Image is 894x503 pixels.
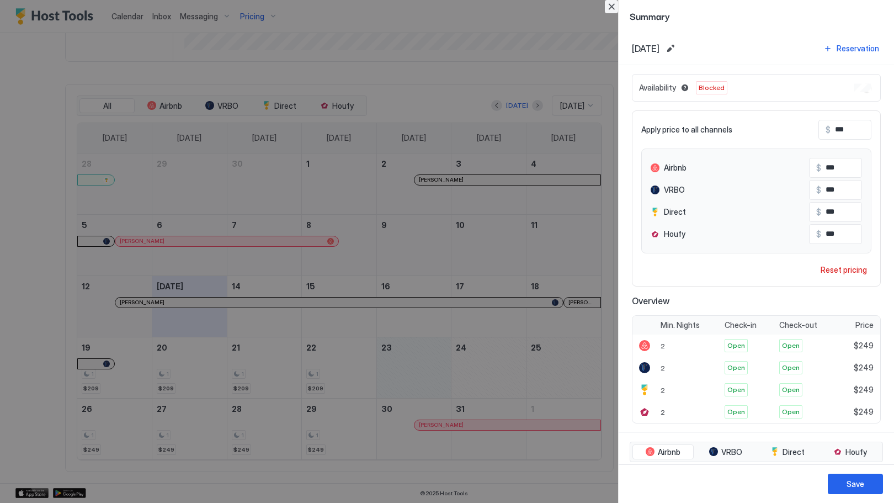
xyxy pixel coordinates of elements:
span: $ [816,207,821,217]
span: Check-out [779,320,817,330]
button: Reset pricing [816,262,871,277]
span: VRBO [721,447,742,457]
button: Blocked dates override all pricing rules and remain unavailable until manually unblocked [678,81,691,94]
span: $ [826,125,831,135]
button: Houfy [820,444,880,460]
span: Availability [639,83,676,93]
span: Direct [664,207,686,217]
span: 2 [661,342,665,350]
span: Overview [632,295,881,306]
span: 2 [661,364,665,372]
div: Save [847,478,864,490]
span: Price [855,320,874,330]
button: Edit date range [664,42,677,55]
span: [DATE] [632,43,659,54]
span: Open [727,363,745,373]
div: tab-group [630,442,883,463]
span: Blocked [699,83,725,93]
span: $249 [854,407,874,417]
span: $249 [854,341,874,351]
button: Direct [758,444,818,460]
span: Open [727,407,745,417]
span: Airbnb [664,163,687,173]
button: Airbnb [632,444,694,460]
span: Summary [630,9,883,23]
span: 2 [661,386,665,394]
button: VRBO [696,444,755,460]
span: VRBO [664,185,685,195]
span: Houfy [664,229,685,239]
span: Houfy [845,447,867,457]
div: Reset pricing [821,264,867,276]
span: $249 [854,385,874,395]
span: $249 [854,363,874,373]
span: Open [727,341,745,351]
div: Reservation [837,43,879,54]
span: Direct [783,447,805,457]
span: Apply price to all channels [641,125,732,135]
span: $ [816,163,821,173]
span: Open [782,341,800,351]
span: Open [782,385,800,395]
span: Open [727,385,745,395]
span: $ [816,185,821,195]
span: Min. Nights [661,320,700,330]
span: Airbnb [658,447,680,457]
span: $ [816,229,821,239]
button: Save [828,474,883,494]
span: Open [782,363,800,373]
span: Open [782,407,800,417]
span: Check-in [725,320,757,330]
button: Reservation [822,41,881,56]
span: 2 [661,408,665,416]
